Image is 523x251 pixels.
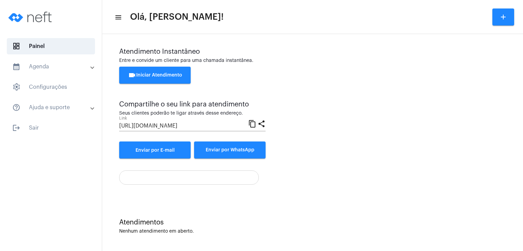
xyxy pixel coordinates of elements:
mat-icon: content_copy [248,119,256,128]
img: logo-neft-novo-2.png [5,3,57,31]
mat-panel-title: Agenda [12,63,91,71]
mat-icon: sidenav icon [12,63,20,71]
div: Atendimento Instantâneo [119,48,506,55]
mat-icon: sidenav icon [114,13,121,21]
div: Compartilhe o seu link para atendimento [119,101,266,108]
div: Seus clientes poderão te ligar através desse endereço. [119,111,266,116]
mat-icon: videocam [128,71,136,79]
button: Enviar por WhatsApp [194,141,266,158]
a: Enviar por E-mail [119,141,191,158]
span: Sair [7,120,95,136]
mat-icon: sidenav icon [12,103,20,112]
span: Configurações [7,79,95,95]
span: sidenav icon [12,42,20,50]
div: Entre e convide um cliente para uma chamada instantânea. [119,58,506,63]
mat-expansion-panel-header: sidenav iconAgenda [4,58,102,75]
mat-icon: share [257,119,266,128]
mat-icon: sidenav icon [12,124,20,132]
div: Nenhum atendimento em aberto. [119,229,506,234]
span: Painel [7,38,95,54]
span: sidenav icon [12,83,20,91]
button: Iniciar Atendimento [119,67,191,84]
span: Enviar por E-mail [136,148,175,153]
span: Iniciar Atendimento [128,73,182,78]
mat-icon: add [499,13,507,21]
span: Olá, [PERSON_NAME]! [130,12,224,22]
mat-expansion-panel-header: sidenav iconAjuda e suporte [4,99,102,116]
span: Enviar por WhatsApp [206,148,254,152]
div: Atendimentos [119,219,506,226]
mat-panel-title: Ajuda e suporte [12,103,91,112]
